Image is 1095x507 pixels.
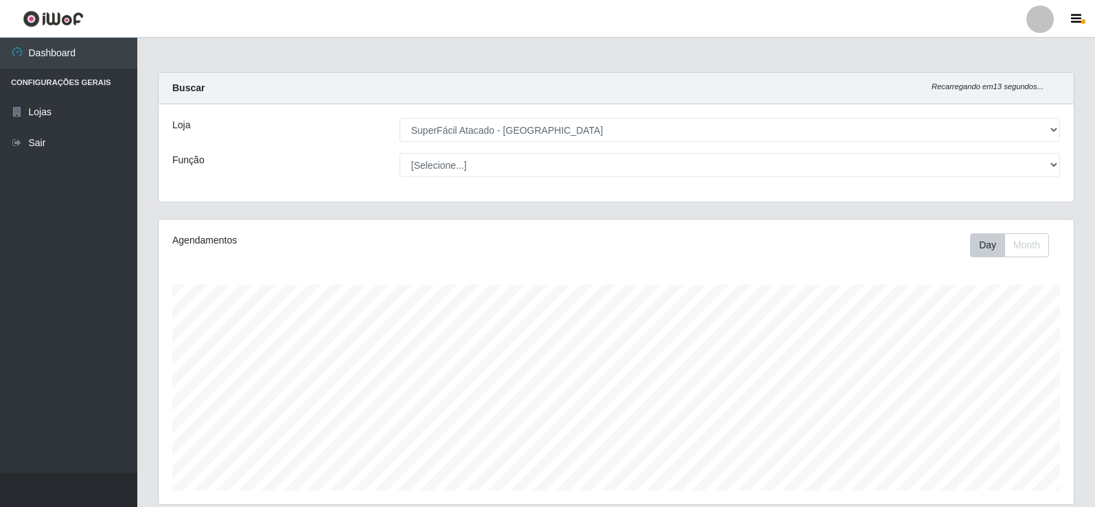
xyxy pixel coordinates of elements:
[172,233,530,248] div: Agendamentos
[172,153,205,167] label: Função
[932,82,1044,91] i: Recarregando em 13 segundos...
[172,118,190,132] label: Loja
[970,233,1049,257] div: First group
[1004,233,1049,257] button: Month
[970,233,1005,257] button: Day
[970,233,1060,257] div: Toolbar with button groups
[23,10,84,27] img: CoreUI Logo
[172,82,205,93] strong: Buscar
